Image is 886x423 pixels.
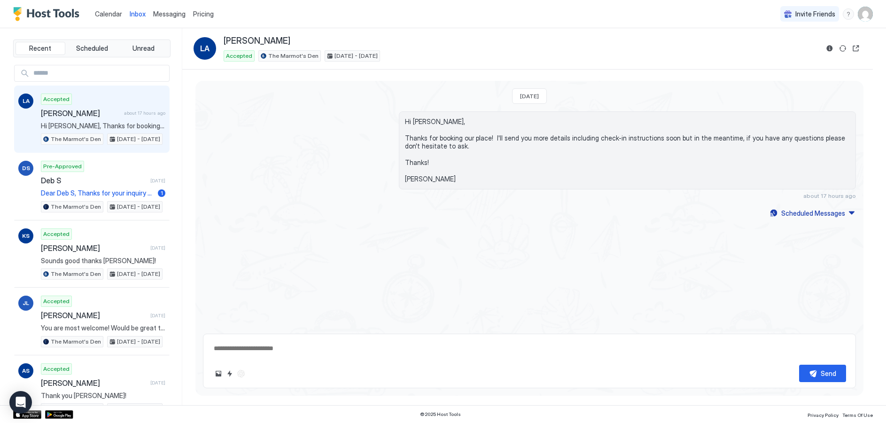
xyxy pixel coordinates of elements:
button: Sync reservation [837,43,848,54]
span: The Marmot's Den [51,135,101,143]
span: Privacy Policy [808,412,839,418]
a: Google Play Store [45,410,73,419]
span: Accepted [226,52,252,60]
span: [DATE] - [DATE] [117,337,160,346]
span: JL [23,299,29,307]
span: [DATE] - [DATE] [334,52,378,60]
span: LA [200,43,210,54]
button: Reservation information [824,43,835,54]
span: Invite Friends [795,10,835,18]
span: Dear Deb S, Thanks for your inquiry about my vacation rental. The property is available from [DAT... [41,189,154,197]
a: Host Tools Logo [13,7,84,21]
span: AS [22,367,30,375]
span: Pricing [193,10,214,18]
span: Accepted [43,95,70,103]
span: KS [22,232,30,240]
span: The Marmot's Den [268,52,319,60]
span: Scheduled [76,44,108,53]
a: Calendar [95,9,122,19]
span: The Marmot's Den [51,405,101,413]
button: Quick reply [224,368,235,379]
span: about 17 hours ago [803,192,856,199]
span: [PERSON_NAME] [224,36,290,47]
div: Open Intercom Messenger [9,391,32,414]
span: [PERSON_NAME] [41,243,147,253]
span: Inbox [130,10,146,18]
div: User profile [858,7,873,22]
span: The Marmot's Den [51,203,101,211]
span: The Marmot's Den [51,337,101,346]
button: Upload image [213,368,224,379]
span: LA [23,97,30,105]
span: Messaging [153,10,186,18]
a: Messaging [153,9,186,19]
span: [DATE] - [DATE] [117,270,160,278]
span: [DATE] [150,313,165,319]
a: Terms Of Use [842,409,873,419]
span: Hi [PERSON_NAME], Thanks for booking our place! I'll send you more details including check-in ins... [405,117,850,183]
span: Accepted [43,230,70,238]
div: Send [821,368,836,378]
span: [DATE] - [DATE] [117,135,160,143]
span: 1 [161,189,163,196]
span: [PERSON_NAME] [41,378,147,388]
a: App Store [13,410,41,419]
span: Accepted [43,297,70,305]
span: Sounds good thanks [PERSON_NAME]! [41,257,165,265]
span: [DATE] [150,178,165,184]
span: [DATE] - [DATE] [117,203,160,211]
span: [DATE] - [DATE] [117,405,160,413]
button: Scheduled Messages [769,207,856,219]
span: Thank you [PERSON_NAME]! [41,392,165,400]
a: Inbox [130,9,146,19]
span: © 2025 Host Tools [420,411,461,417]
span: You are most welcome! Would be great to see you again. [41,324,165,332]
span: Accepted [43,365,70,373]
span: Unread [132,44,155,53]
button: Open reservation [850,43,862,54]
span: Calendar [95,10,122,18]
span: Recent [29,44,51,53]
button: Unread [118,42,168,55]
span: [DATE] [150,245,165,251]
span: [PERSON_NAME] [41,109,120,118]
div: tab-group [13,39,171,57]
span: The Marmot's Den [51,270,101,278]
span: [PERSON_NAME] [41,311,147,320]
span: [DATE] [520,93,539,100]
input: Input Field [30,65,169,81]
button: Scheduled [67,42,117,55]
span: about 17 hours ago [124,110,165,116]
span: [DATE] [150,380,165,386]
button: Recent [16,42,65,55]
div: Scheduled Messages [781,208,845,218]
a: Privacy Policy [808,409,839,419]
div: menu [843,8,854,20]
span: DS [22,164,30,172]
span: Terms Of Use [842,412,873,418]
span: Deb S [41,176,147,185]
span: Pre-Approved [43,162,82,171]
span: Hi [PERSON_NAME], Thanks for booking our place! I'll send you more details including check-in ins... [41,122,165,130]
button: Send [799,365,846,382]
